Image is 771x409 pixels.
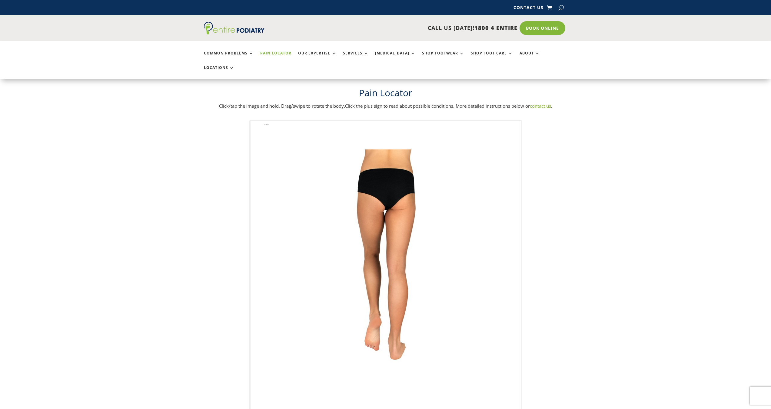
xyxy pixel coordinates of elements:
h1: Pain Locator [204,87,567,102]
a: contact us [530,103,551,109]
a: Our Expertise [298,51,336,64]
a: About [520,51,540,64]
span: Click the plus sign to read about possible conditions. More detailed instructions below or . [345,103,552,109]
a: Book Online [520,21,565,35]
a: Common Problems [204,51,254,64]
a: Shop Foot Care [471,51,513,64]
p: CALL US [DATE]! [288,24,517,32]
a: Shop Footwear [422,51,464,64]
a: Pain Locator [260,51,291,64]
a: [MEDICAL_DATA] [375,51,415,64]
span: 1800 4 ENTIRE [474,24,517,31]
span: Click/tap the image and hold. Drag/swipe to rotate the body. [219,103,345,109]
a: Contact Us [513,5,543,12]
a: Locations [204,66,234,79]
img: logo (1) [204,22,264,34]
img: 88.jpg [302,149,469,391]
a: Entire Podiatry [204,30,264,36]
span: 45% [264,122,272,127]
a: Services [343,51,368,64]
